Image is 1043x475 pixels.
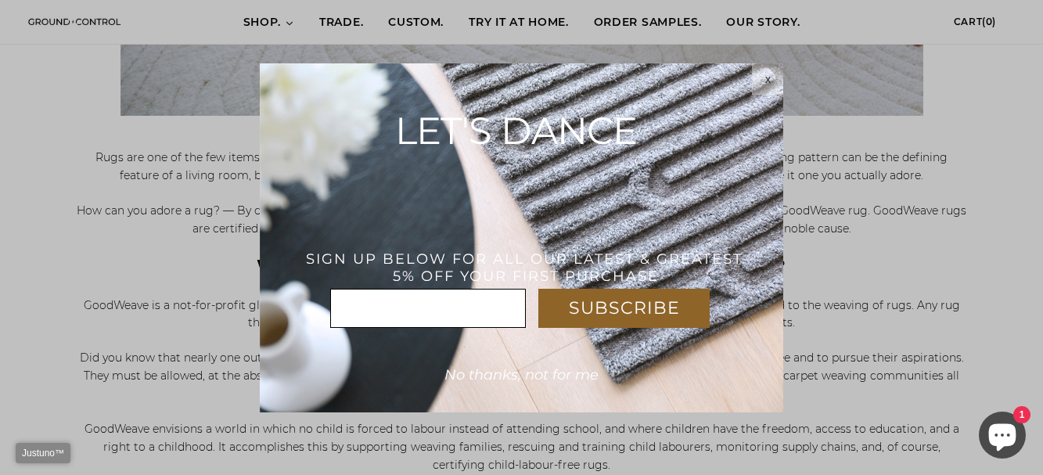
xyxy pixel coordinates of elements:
[395,108,637,153] span: LET'S DANCE
[974,412,1030,462] inbox-online-store-chat: Shopify online store chat
[444,366,599,383] span: No thanks, not for me
[306,250,746,285] span: SIGN UP BELOW FOR ALL OUR LATEST & GREATEST. 5% OFF YOUR FIRST PURCHASE
[330,289,526,328] input: Email Address
[765,73,771,85] span: x
[569,297,680,318] span: SUBSCRIBE
[418,359,626,390] div: No thanks, not for me
[16,443,70,463] a: Justuno™
[538,289,710,328] div: SUBSCRIBE
[752,63,783,95] div: x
